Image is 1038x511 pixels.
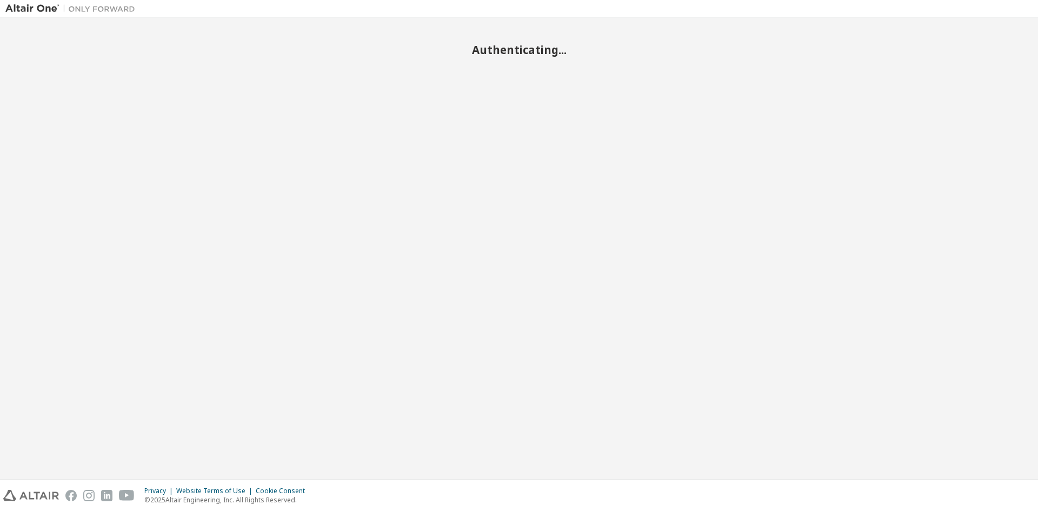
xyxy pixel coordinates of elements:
[256,487,311,495] div: Cookie Consent
[176,487,256,495] div: Website Terms of Use
[3,490,59,501] img: altair_logo.svg
[144,487,176,495] div: Privacy
[119,490,135,501] img: youtube.svg
[5,3,141,14] img: Altair One
[101,490,112,501] img: linkedin.svg
[65,490,77,501] img: facebook.svg
[83,490,95,501] img: instagram.svg
[5,43,1033,57] h2: Authenticating...
[144,495,311,505] p: © 2025 Altair Engineering, Inc. All Rights Reserved.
